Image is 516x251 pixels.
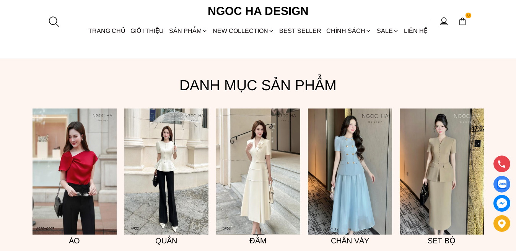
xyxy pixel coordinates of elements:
[201,2,316,20] a: Ngoc Ha Design
[374,21,401,41] a: SALE
[497,180,506,189] img: Display image
[210,21,277,41] a: NEW COLLECTION
[86,21,128,41] a: TRANG CHỦ
[308,235,392,247] h5: Chân váy
[466,13,472,19] span: 0
[166,21,210,41] div: SẢN PHẨM
[216,235,300,247] h5: Đầm
[401,21,430,41] a: LIÊN HỆ
[428,236,456,245] font: Set bộ
[458,17,467,26] img: img-CART-ICON-ksit0nf1
[128,21,166,41] a: GIỚI THIỆU
[124,235,208,247] h5: Quần
[400,108,484,235] img: 3(15)
[493,176,510,193] a: Display image
[124,108,208,235] a: 2(9)
[493,195,510,212] a: messenger
[324,21,374,41] div: Chính sách
[277,21,324,41] a: BEST SELLER
[216,108,300,235] a: 3(9)
[179,77,337,93] font: Danh mục sản phẩm
[308,108,392,235] a: 7(3)
[33,235,117,247] h5: Áo
[33,108,117,235] a: 3(7)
